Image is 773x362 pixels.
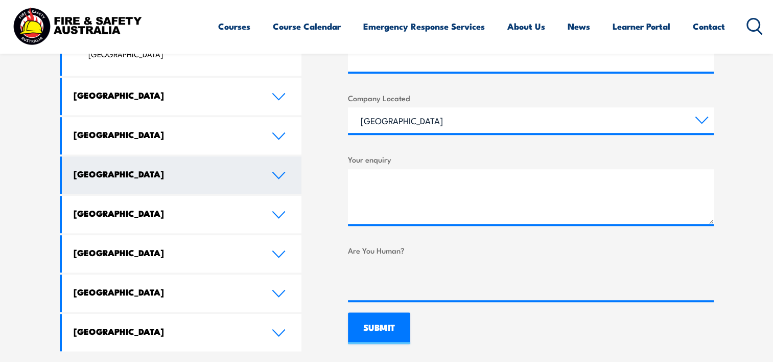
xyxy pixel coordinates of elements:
[273,13,341,40] a: Course Calendar
[613,13,670,40] a: Learner Portal
[348,312,410,344] input: SUBMIT
[348,92,714,104] label: Company Located
[348,153,714,165] label: Your enquiry
[693,13,725,40] a: Contact
[62,235,302,273] a: [GEOGRAPHIC_DATA]
[62,314,302,351] a: [GEOGRAPHIC_DATA]
[507,13,545,40] a: About Us
[218,13,250,40] a: Courses
[74,247,256,258] h4: [GEOGRAPHIC_DATA]
[348,260,503,300] iframe: reCAPTCHA
[62,275,302,312] a: [GEOGRAPHIC_DATA]
[62,156,302,194] a: [GEOGRAPHIC_DATA]
[62,117,302,154] a: [GEOGRAPHIC_DATA]
[348,244,714,256] label: Are You Human?
[568,13,590,40] a: News
[74,168,256,179] h4: [GEOGRAPHIC_DATA]
[62,78,302,115] a: [GEOGRAPHIC_DATA]
[74,208,256,219] h4: [GEOGRAPHIC_DATA]
[74,326,256,337] h4: [GEOGRAPHIC_DATA]
[363,13,485,40] a: Emergency Response Services
[62,196,302,233] a: [GEOGRAPHIC_DATA]
[74,286,256,298] h4: [GEOGRAPHIC_DATA]
[74,89,256,101] h4: [GEOGRAPHIC_DATA]
[74,129,256,140] h4: [GEOGRAPHIC_DATA]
